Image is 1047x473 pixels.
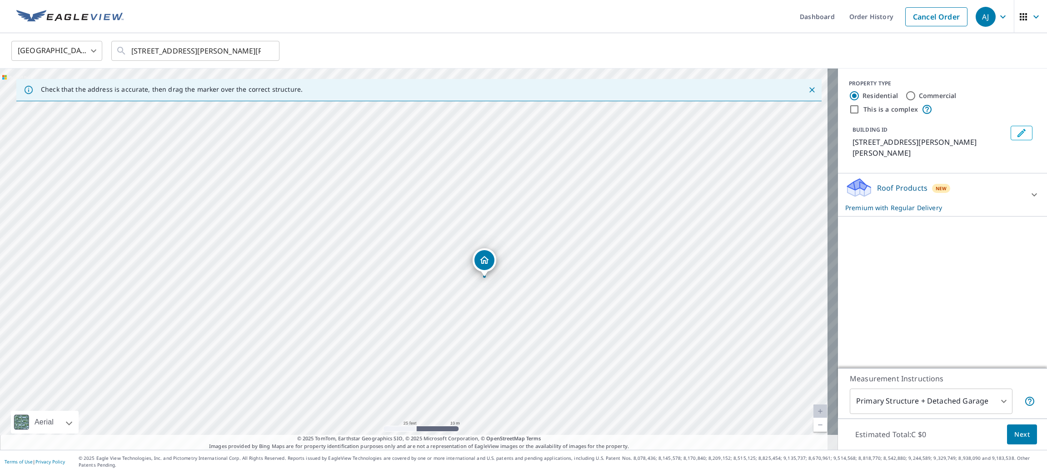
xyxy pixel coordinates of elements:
[853,137,1007,158] p: [STREET_ADDRESS][PERSON_NAME][PERSON_NAME]
[41,85,303,94] p: Check that the address is accurate, then drag the marker over the correct structure.
[32,411,56,434] div: Aerial
[79,455,1042,468] p: © 2025 Eagle View Technologies, Inc. and Pictometry International Corp. All Rights Reserved. Repo...
[936,185,947,192] span: New
[1024,396,1035,407] span: Your report will include the primary structure and a detached garage if one exists.
[905,7,967,26] a: Cancel Order
[853,126,887,133] p: BUILDING ID
[850,389,1012,414] div: Primary Structure + Detached Garage
[1011,126,1032,140] button: Edit building 1
[35,458,65,465] a: Privacy Policy
[1014,429,1030,440] span: Next
[16,10,124,24] img: EV Logo
[297,435,541,443] span: © 2025 TomTom, Earthstar Geographics SIO, © 2025 Microsoft Corporation, ©
[976,7,996,27] div: AJ
[526,435,541,442] a: Terms
[863,91,898,100] label: Residential
[11,411,79,434] div: Aerial
[11,38,102,64] div: [GEOGRAPHIC_DATA]
[486,435,524,442] a: OpenStreetMap
[849,79,1036,88] div: PROPERTY TYPE
[5,459,65,464] p: |
[919,91,957,100] label: Commercial
[850,373,1035,384] p: Measurement Instructions
[845,203,1023,212] p: Premium with Regular Delivery
[813,418,827,432] a: Current Level 20, Zoom Out
[5,458,33,465] a: Terms of Use
[813,404,827,418] a: Current Level 20, Zoom In Disabled
[845,177,1040,212] div: Roof ProductsNewPremium with Regular Delivery
[877,182,927,193] p: Roof Products
[863,105,918,114] label: This is a complex
[806,84,818,96] button: Close
[131,38,261,64] input: Search by address or latitude-longitude
[848,424,933,444] p: Estimated Total: C $0
[473,248,496,276] div: Dropped pin, building 1, Residential property, 240 COLLINGS AVE BRADFORD WEST GWILLIMBURY ON L3Z1W3
[1007,424,1037,445] button: Next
